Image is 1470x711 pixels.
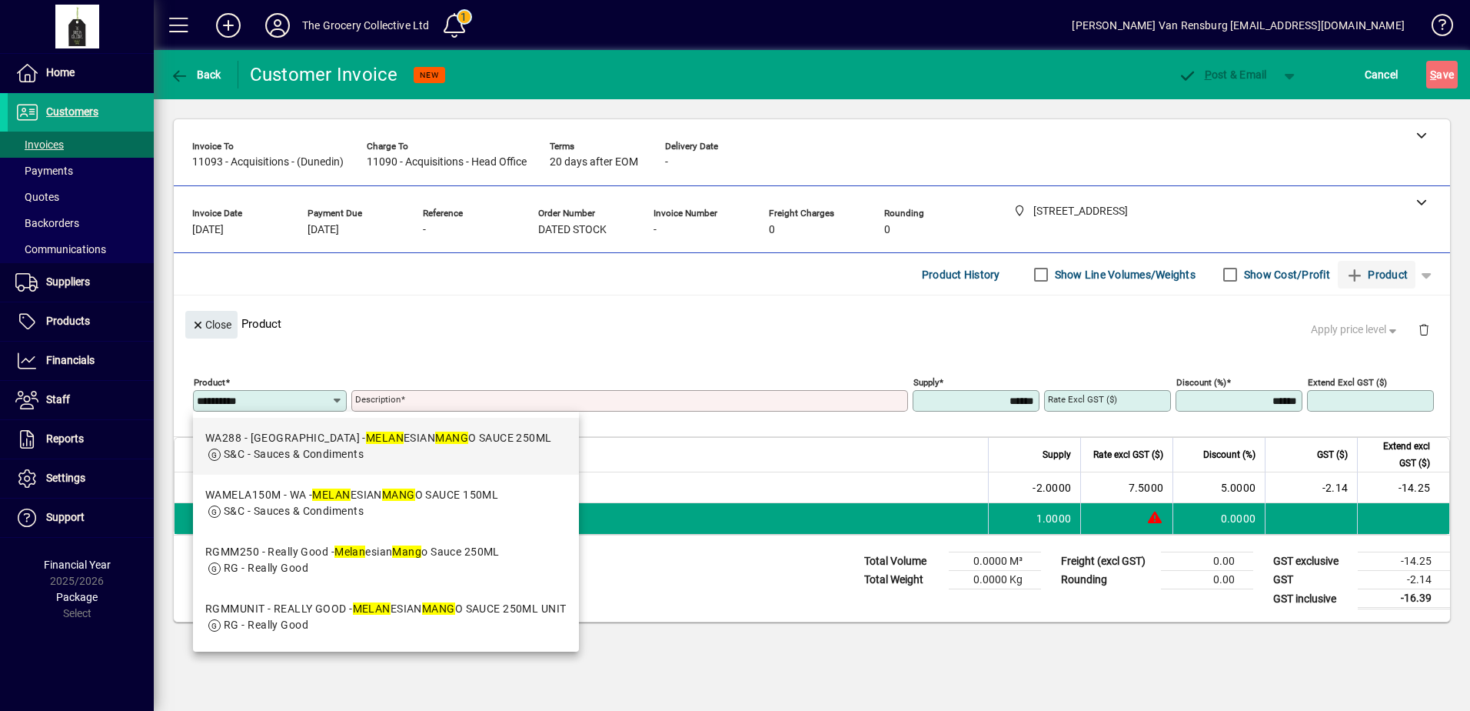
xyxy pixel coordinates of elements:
td: -2.14 [1358,571,1450,589]
td: 0.00 [1161,571,1253,589]
span: Products [46,315,90,327]
div: Customer Invoice [250,62,398,87]
a: Home [8,54,154,92]
span: Extend excl GST ($) [1367,438,1430,472]
span: [DATE] [192,224,224,236]
span: Suppliers [46,275,90,288]
app-page-header-button: Close [181,317,241,331]
button: Close [185,311,238,339]
td: Rounding [1053,571,1161,589]
a: Knowledge Base [1420,3,1451,53]
span: - [423,224,426,236]
td: 0.0000 [1172,503,1265,534]
button: Profile [253,12,302,39]
td: -14.25 [1358,552,1450,571]
span: 1.0000 [1036,511,1072,526]
span: Home [46,66,75,78]
span: [DATE] [308,224,339,236]
td: -16.39 [1358,589,1450,609]
mat-label: Rate excl GST ($) [1048,394,1117,405]
span: 11090 - Acquisitions - Head Office [367,156,527,169]
span: Payments [15,165,73,177]
button: Delete [1405,311,1442,348]
button: Cancel [1361,61,1402,88]
label: Show Line Volumes/Weights [1052,267,1196,282]
span: Cancel [1365,62,1398,87]
td: Total Weight [856,571,949,589]
em: Melan [334,546,365,558]
a: Quotes [8,184,154,210]
button: Save [1426,61,1458,88]
span: Discount (%) [1203,446,1255,463]
mat-label: Product [194,377,225,388]
span: Customers [46,105,98,118]
span: RG - Really Good [224,562,308,574]
span: Settings [46,472,85,484]
em: MELAN [312,489,350,501]
a: Suppliers [8,263,154,302]
span: S [1430,68,1436,81]
mat-option: WAMELA150M - WA - MELANESIAN MANGO SAUCE 150ML [193,475,579,532]
mat-error: Required [355,412,896,428]
a: Invoices [8,132,154,158]
span: P [1205,68,1212,81]
span: RG - Really Good [224,619,308,631]
span: S&C - Sauces & Condiments [224,448,364,460]
button: Post & Email [1170,61,1275,88]
span: Invoices [15,139,64,151]
td: -2.14 [1265,472,1357,503]
span: Apply price level [1311,322,1400,338]
div: Product [174,295,1450,352]
td: Freight (excl GST) [1053,552,1161,571]
a: Reports [8,420,154,459]
span: Rate excl GST ($) [1093,446,1163,463]
span: Communications [15,243,106,255]
div: [PERSON_NAME] Van Rensburg [EMAIL_ADDRESS][DOMAIN_NAME] [1072,13,1405,38]
em: MELAN [353,603,391,615]
span: 20 days after EOM [550,156,638,169]
td: -14.25 [1357,472,1449,503]
td: GST inclusive [1265,589,1358,609]
span: Close [191,312,231,338]
span: Product History [922,262,1000,287]
em: MANG [382,489,415,501]
span: 0 [769,224,775,236]
span: NEW [420,70,439,80]
span: Quotes [15,191,59,203]
span: ave [1430,62,1454,87]
app-page-header-button: Back [154,61,238,88]
td: 0.00 [1161,552,1253,571]
span: ost & Email [1178,68,1267,81]
span: - [665,156,668,169]
span: Backorders [15,217,79,229]
div: The Grocery Collective Ltd [302,13,430,38]
label: Show Cost/Profit [1241,267,1330,282]
span: Financials [46,354,95,366]
span: -2.0000 [1033,480,1071,496]
span: Support [46,511,85,523]
a: Settings [8,459,154,498]
div: 7.5000 [1090,480,1163,496]
td: 5.0000 [1172,472,1265,503]
button: Product History [916,261,1006,289]
em: MANG [422,603,455,615]
span: DATED STOCK [538,224,607,236]
td: Total Volume [856,552,949,571]
span: GST ($) [1317,446,1348,463]
mat-option: WA288 - WA - MELANESIAN MANGO SAUCE 250ML [193,418,579,475]
a: Financials [8,342,154,380]
span: 0 [884,224,890,236]
td: 0.0000 Kg [949,571,1041,589]
em: MELAN [366,432,404,444]
button: Back [166,61,225,88]
div: WAMELA150M - WA - ESIAN O SAUCE 150ML [205,487,498,503]
span: Back [170,68,221,81]
a: Payments [8,158,154,184]
span: S&C - Sauces & Condiments [224,505,364,517]
span: Staff [46,393,70,406]
app-page-header-button: Delete [1405,322,1442,336]
a: Backorders [8,210,154,236]
a: Staff [8,381,154,419]
span: - [654,224,657,236]
mat-label: Extend excl GST ($) [1308,377,1387,388]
